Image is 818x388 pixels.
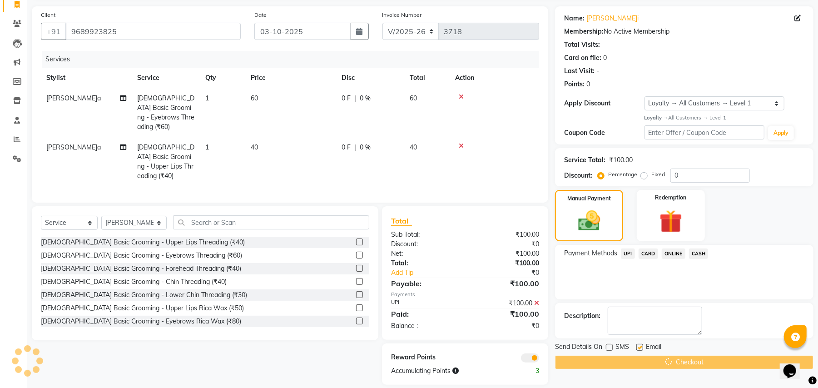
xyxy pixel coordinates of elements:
div: Services [42,51,546,68]
span: 1 [205,94,209,102]
div: Points: [564,80,585,89]
div: All Customers → Level 1 [644,114,804,122]
div: Accumulating Points [384,366,506,376]
span: Payment Methods [564,249,617,258]
div: Apply Discount [564,99,644,108]
div: ₹100.00 [465,298,546,308]
div: ₹100.00 [465,308,546,319]
span: [PERSON_NAME]a [46,143,101,151]
input: Search or Scan [174,215,369,229]
div: UPI [384,298,465,308]
div: Sub Total: [384,230,465,239]
div: ₹100.00 [465,259,546,268]
span: Email [646,342,661,353]
div: Discount: [564,171,592,180]
label: Invoice Number [382,11,422,19]
div: 0 [586,80,590,89]
div: ₹0 [479,268,546,278]
span: ONLINE [662,249,685,259]
div: Total Visits: [564,40,600,50]
label: Manual Payment [567,194,611,203]
a: [PERSON_NAME]i [586,14,639,23]
div: [DEMOGRAPHIC_DATA] Basic Grooming - Upper Lips Rica Wax (₹50) [41,303,244,313]
div: [DEMOGRAPHIC_DATA] Basic Grooming - Lower Chin Threading (₹30) [41,290,247,300]
span: 60 [410,94,417,102]
span: 60 [251,94,258,102]
span: [PERSON_NAME]a [46,94,101,102]
div: 3 [506,366,546,376]
div: Reward Points [384,353,465,363]
div: [DEMOGRAPHIC_DATA] Basic Grooming - Chin Threading (₹40) [41,277,227,287]
div: - [596,66,599,76]
th: Disc [336,68,404,88]
img: _gift.svg [652,207,689,236]
div: ₹100.00 [609,155,633,165]
button: Apply [768,126,794,140]
div: Membership: [564,27,604,36]
div: Coupon Code [564,128,644,138]
th: Service [132,68,200,88]
div: Paid: [384,308,465,319]
span: 0 % [360,143,371,152]
div: [DEMOGRAPHIC_DATA] Basic Grooming - Eyebrows Threading (₹60) [41,251,242,260]
label: Percentage [608,170,637,179]
div: [DEMOGRAPHIC_DATA] Basic Grooming - Forehead Threading (₹40) [41,264,241,274]
input: Search by Name/Mobile/Email/Code [65,23,241,40]
span: SMS [615,342,629,353]
div: [DEMOGRAPHIC_DATA] Basic Grooming - Upper Lips Threading (₹40) [41,238,245,247]
th: Action [450,68,539,88]
span: UPI [621,249,635,259]
div: ₹100.00 [465,230,546,239]
span: [DEMOGRAPHIC_DATA] Basic Grooming - Upper Lips Threading (₹40) [137,143,194,180]
label: Fixed [651,170,665,179]
th: Price [245,68,336,88]
div: Net: [384,249,465,259]
div: Payable: [384,278,465,289]
div: ₹100.00 [465,249,546,259]
div: Card on file: [564,53,601,63]
strong: Loyalty → [644,114,669,121]
div: Description: [564,311,600,321]
th: Stylist [41,68,132,88]
iframe: chat widget [780,352,809,379]
div: No Active Membership [564,27,804,36]
span: 0 % [360,94,371,103]
div: Last Visit: [564,66,595,76]
div: Service Total: [564,155,605,165]
span: 40 [251,143,258,151]
div: 0 [603,53,607,63]
span: 1 [205,143,209,151]
img: _cash.svg [571,208,607,234]
div: ₹0 [465,239,546,249]
a: Add Tip [384,268,479,278]
label: Redemption [655,194,686,202]
div: Discount: [384,239,465,249]
div: Payments [391,291,539,298]
div: ₹0 [465,321,546,331]
th: Total [404,68,450,88]
span: 0 F [342,94,351,103]
label: Client [41,11,55,19]
span: Total [391,216,412,226]
span: 0 F [342,143,351,152]
span: Send Details On [555,342,602,353]
span: 40 [410,143,417,151]
span: [DEMOGRAPHIC_DATA] Basic Grooming - Eyebrows Threading (₹60) [137,94,194,131]
span: CASH [689,249,709,259]
span: CARD [639,249,658,259]
th: Qty [200,68,245,88]
span: | [354,94,356,103]
div: Balance : [384,321,465,331]
button: +91 [41,23,66,40]
div: Name: [564,14,585,23]
label: Date [254,11,267,19]
span: | [354,143,356,152]
div: ₹100.00 [465,278,546,289]
div: Total: [384,259,465,268]
div: [DEMOGRAPHIC_DATA] Basic Grooming - Eyebrows Rica Wax (₹80) [41,317,241,326]
input: Enter Offer / Coupon Code [644,125,764,139]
